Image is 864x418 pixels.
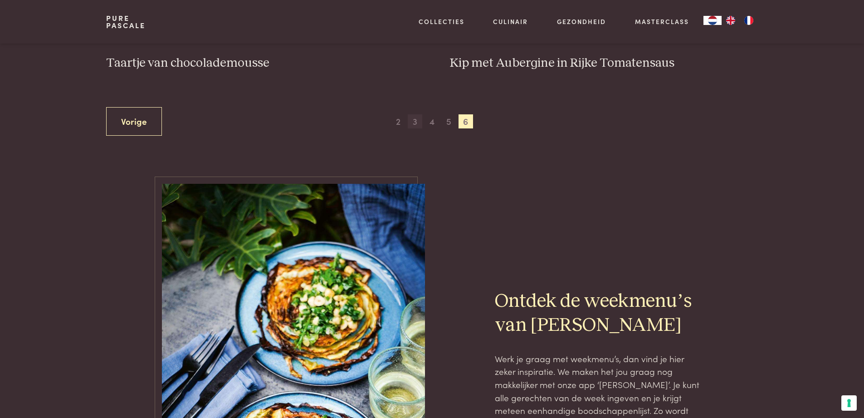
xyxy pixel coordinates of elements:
[391,114,405,129] span: 2
[703,16,722,25] div: Language
[106,15,146,29] a: PurePascale
[703,16,758,25] aside: Language selected: Nederlands
[841,395,857,411] button: Uw voorkeuren voor toestemming voor trackingtechnologieën
[408,114,422,129] span: 3
[493,17,528,26] a: Culinair
[722,16,758,25] ul: Language list
[450,55,757,71] h3: Kip met Aubergine in Rijke Tomatensaus
[419,17,464,26] a: Collecties
[557,17,606,26] a: Gezondheid
[459,114,473,129] span: 6
[635,17,689,26] a: Masterclass
[703,16,722,25] a: NL
[740,16,758,25] a: FR
[106,107,162,136] a: Vorige
[495,290,703,338] h2: Ontdek de weekmenu’s van [PERSON_NAME]
[722,16,740,25] a: EN
[106,55,414,71] h3: Taartje van chocolademousse
[425,114,439,129] span: 4
[442,114,456,129] span: 5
